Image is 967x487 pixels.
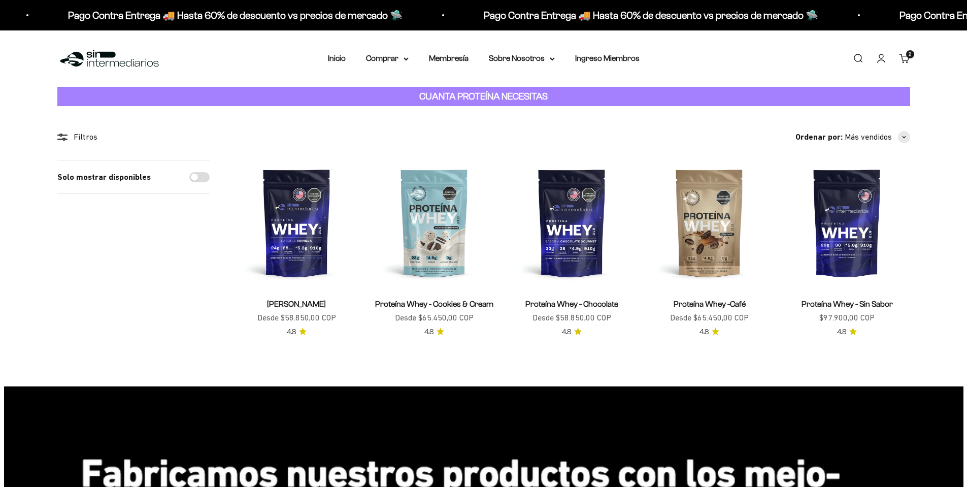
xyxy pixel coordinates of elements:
a: Ingreso Miembros [575,54,640,62]
span: 4.8 [699,327,709,338]
span: 4.8 [287,327,296,338]
a: Proteína Whey -Café [674,300,746,308]
a: Proteína Whey - Cookies & Cream [375,300,493,308]
sale-price: Desde $58.850,00 COP [257,311,336,324]
p: Pago Contra Entrega 🚚 Hasta 60% de descuento vs precios de mercado 🛸 [68,7,403,23]
a: 4.84.8 de 5.0 estrellas [837,327,857,338]
a: Proteína Whey - Sin Sabor [802,300,893,308]
a: Membresía [429,54,469,62]
a: 4.84.8 de 5.0 estrellas [424,327,444,338]
span: 4.8 [562,327,571,338]
a: 4.84.8 de 5.0 estrellas [699,327,719,338]
a: 4.84.8 de 5.0 estrellas [562,327,582,338]
span: 4.8 [424,327,434,338]
a: 4.84.8 de 5.0 estrellas [287,327,307,338]
label: Solo mostrar disponibles [57,171,151,184]
sale-price: $97.900,00 COP [819,311,875,324]
sale-price: Desde $65.450,00 COP [395,311,474,324]
p: Pago Contra Entrega 🚚 Hasta 60% de descuento vs precios de mercado 🛸 [484,7,818,23]
summary: Sobre Nosotros [489,52,555,65]
a: Proteína Whey - Chocolate [525,300,618,308]
a: Inicio [328,54,346,62]
strong: CUANTA PROTEÍNA NECESITAS [419,91,548,102]
span: 4.8 [837,327,846,338]
sale-price: Desde $58.850,00 COP [532,311,611,324]
a: [PERSON_NAME] [267,300,326,308]
summary: Comprar [366,52,409,65]
sale-price: Desde $65.450,00 COP [670,311,749,324]
div: Filtros [57,131,210,144]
